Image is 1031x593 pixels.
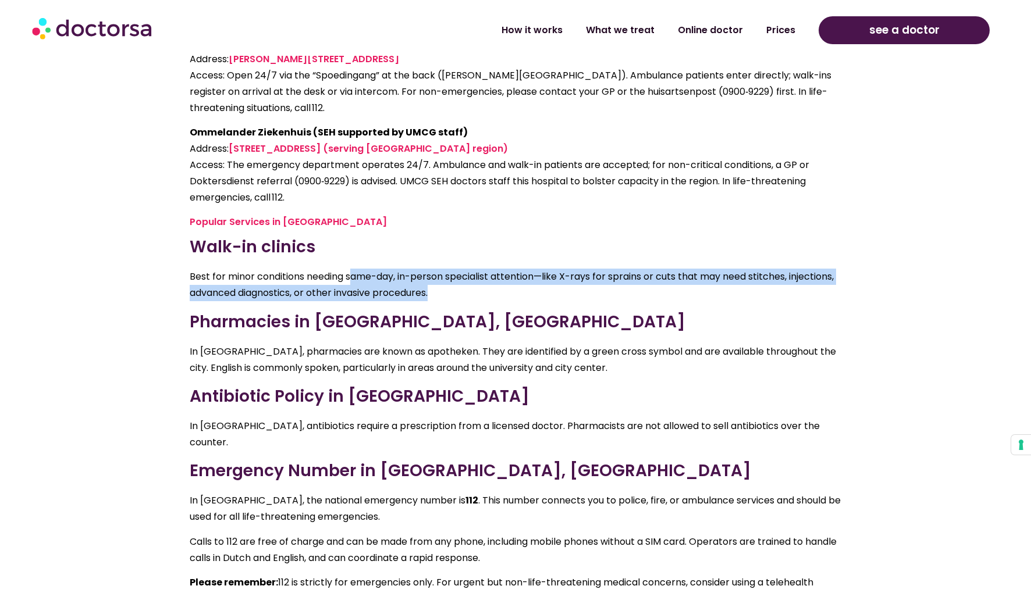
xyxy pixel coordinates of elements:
h3: Walk-in clinics [190,235,841,259]
p: In [GEOGRAPHIC_DATA], the national emergency number is . This number connects you to police, fire... [190,492,841,525]
a: Prices [755,17,807,44]
p: Calls to 112 are free of charge and can be made from any phone, including mobile phones without a... [190,534,841,566]
a: see a doctor [819,16,990,44]
h3: Antibiotic Policy in [GEOGRAPHIC_DATA] [190,384,841,409]
p: Address: Access: Open 24/7 via the “Spoedingang” at the back ([PERSON_NAME][GEOGRAPHIC_DATA]). Am... [190,35,841,116]
a: [PERSON_NAME][STREET_ADDRESS] [229,52,399,66]
span: see a doctor [869,21,940,40]
a: What we treat [574,17,666,44]
p: In [GEOGRAPHIC_DATA], antibiotics require a prescription from a licensed doctor. Pharmacists are ... [190,418,841,451]
p: Best for minor conditions needing same-day, in-person specialist attention—like X-rays for sprain... [190,269,841,301]
p: Address: Access: The emergency department operates 24/7. Ambulance and walk-in patients are accep... [190,124,841,206]
strong: Ommelander Ziekenhuis (SEH supported by UMCG staff) [190,126,468,139]
strong: Please remember: [190,576,278,589]
h3: Emergency Number in [GEOGRAPHIC_DATA], [GEOGRAPHIC_DATA] [190,459,841,483]
h3: Pharmacies in [GEOGRAPHIC_DATA], [GEOGRAPHIC_DATA] [190,310,841,334]
strong: 112 [465,494,478,507]
p: In [GEOGRAPHIC_DATA], pharmacies are known as apotheken. They are identified by a green cross sym... [190,344,841,376]
a: [STREET_ADDRESS] (serving [GEOGRAPHIC_DATA] region) [229,142,508,155]
a: How it works [490,17,574,44]
a: Popular Services in [GEOGRAPHIC_DATA] [190,215,387,228]
nav: Menu [268,17,806,44]
button: Your consent preferences for tracking technologies [1011,435,1031,455]
a: Online doctor [666,17,755,44]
